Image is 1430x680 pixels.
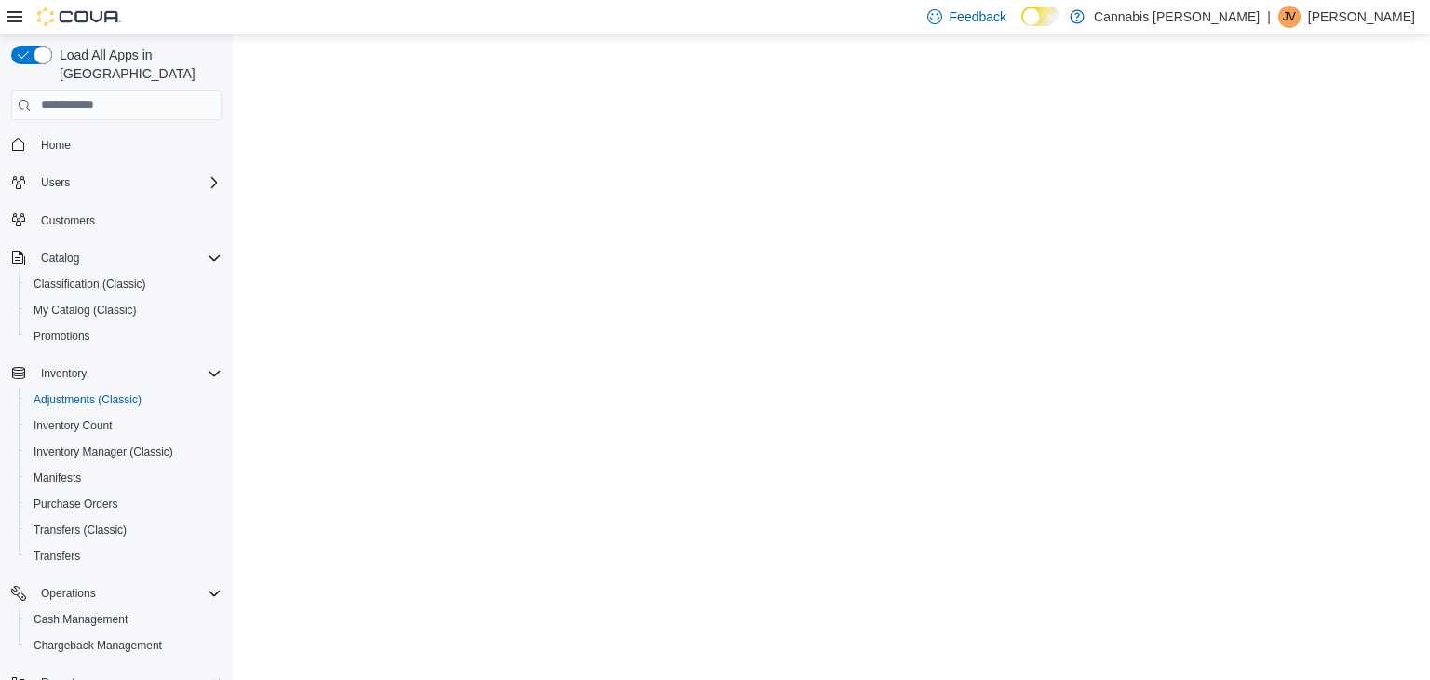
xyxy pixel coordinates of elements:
input: Dark Mode [1021,7,1060,26]
span: Adjustments (Classic) [26,388,222,411]
a: Adjustments (Classic) [26,388,149,411]
a: Inventory Count [26,415,120,437]
span: Inventory [34,362,222,385]
span: Load All Apps in [GEOGRAPHIC_DATA] [52,46,222,83]
button: Classification (Classic) [19,271,229,297]
span: Chargeback Management [26,634,222,657]
span: Classification (Classic) [34,277,146,292]
a: Home [34,134,78,156]
button: Operations [34,582,103,605]
span: Adjustments (Classic) [34,392,142,407]
span: Inventory [41,366,87,381]
a: Chargeback Management [26,634,169,657]
span: Customers [41,213,95,228]
button: My Catalog (Classic) [19,297,229,323]
span: Promotions [34,329,90,344]
button: Operations [4,580,229,606]
span: Promotions [26,325,222,347]
span: Manifests [34,470,81,485]
span: Manifests [26,467,222,489]
button: Catalog [34,247,87,269]
span: Feedback [950,7,1006,26]
span: Operations [34,582,222,605]
a: Transfers (Classic) [26,519,134,541]
a: Cash Management [26,608,135,631]
div: Jason Vandeputte [1278,6,1301,28]
button: Transfers [19,543,229,569]
button: Promotions [19,323,229,349]
button: Chargeback Management [19,632,229,659]
span: Transfers [26,545,222,567]
button: Inventory Manager (Classic) [19,439,229,465]
button: Home [4,131,229,158]
span: My Catalog (Classic) [34,303,137,318]
span: Purchase Orders [34,496,118,511]
a: Transfers [26,545,88,567]
button: Customers [4,207,229,234]
span: Transfers (Classic) [34,523,127,537]
span: Chargeback Management [34,638,162,653]
a: My Catalog (Classic) [26,299,144,321]
span: Transfers [34,549,80,564]
button: Catalog [4,245,229,271]
span: Inventory Manager (Classic) [34,444,173,459]
span: Dark Mode [1021,26,1022,27]
span: Operations [41,586,96,601]
button: Manifests [19,465,229,491]
button: Cash Management [19,606,229,632]
button: Inventory [34,362,94,385]
img: Cova [37,7,121,26]
a: Inventory Manager (Classic) [26,441,181,463]
span: Customers [34,209,222,232]
span: Catalog [41,251,79,265]
button: Users [4,170,229,196]
span: Cash Management [34,612,128,627]
a: Classification (Classic) [26,273,154,295]
span: Classification (Classic) [26,273,222,295]
button: Transfers (Classic) [19,517,229,543]
button: Purchase Orders [19,491,229,517]
p: Cannabis [PERSON_NAME] [1094,6,1260,28]
button: Users [34,171,77,194]
span: Inventory Count [34,418,113,433]
span: Cash Management [26,608,222,631]
p: [PERSON_NAME] [1308,6,1415,28]
span: Purchase Orders [26,493,222,515]
span: Catalog [34,247,222,269]
span: JV [1283,6,1296,28]
span: Transfers (Classic) [26,519,222,541]
span: Inventory Manager (Classic) [26,441,222,463]
span: Users [41,175,70,190]
a: Purchase Orders [26,493,126,515]
p: | [1267,6,1271,28]
span: Home [41,138,71,153]
button: Adjustments (Classic) [19,387,229,413]
button: Inventory [4,360,229,387]
a: Manifests [26,467,88,489]
a: Promotions [26,325,98,347]
button: Inventory Count [19,413,229,439]
span: My Catalog (Classic) [26,299,222,321]
span: Home [34,133,222,156]
span: Users [34,171,222,194]
span: Inventory Count [26,415,222,437]
a: Customers [34,210,102,232]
